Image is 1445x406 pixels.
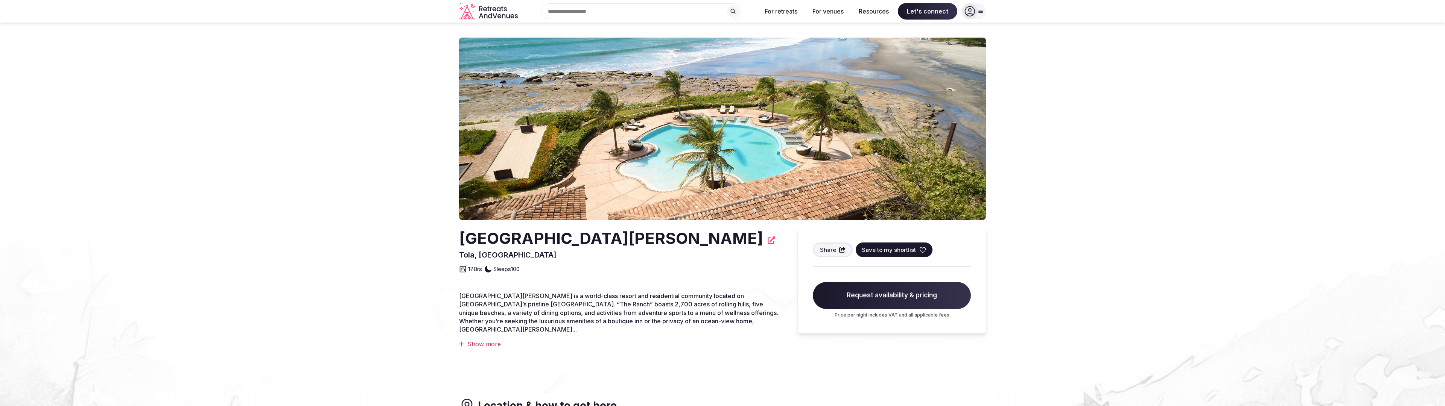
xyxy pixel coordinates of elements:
span: [GEOGRAPHIC_DATA][PERSON_NAME] is a world-class resort and residential community located on [GEOG... [459,292,778,333]
button: Save to my shortlist [856,242,932,257]
h2: [GEOGRAPHIC_DATA][PERSON_NAME] [459,227,763,250]
span: Save to my shortlist [862,246,916,254]
button: Share [813,242,853,257]
span: Let's connect [898,3,957,20]
img: Venue cover photo [459,38,986,220]
button: Resources [853,3,895,20]
span: 17 Brs [468,265,482,273]
span: Sleeps 100 [493,265,520,273]
span: Tola, [GEOGRAPHIC_DATA] [459,250,557,259]
a: Visit the homepage [459,3,519,20]
button: For venues [806,3,850,20]
p: Price per night includes VAT and all applicable fees [813,312,971,318]
span: Share [820,246,836,254]
svg: Retreats and Venues company logo [459,3,519,20]
button: For retreats [759,3,803,20]
div: Show more [459,340,783,348]
span: Request availability & pricing [813,282,971,309]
